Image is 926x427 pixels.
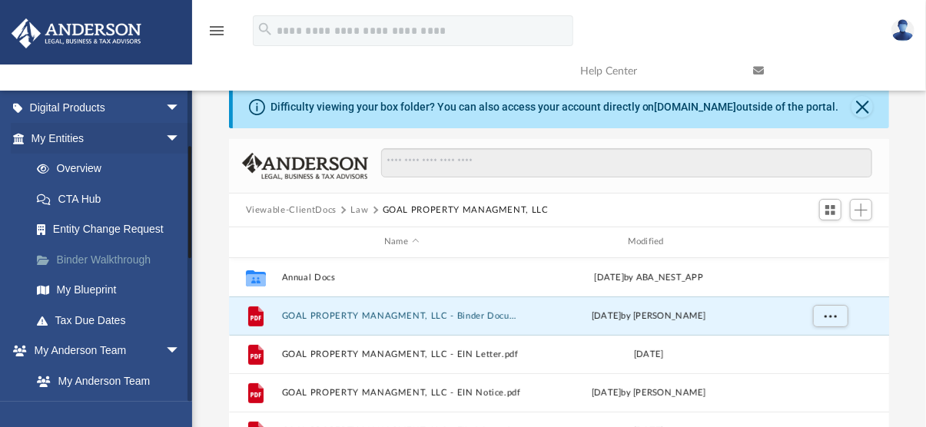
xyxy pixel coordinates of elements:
[529,347,769,361] div: [DATE]
[257,21,274,38] i: search
[850,199,873,220] button: Add
[569,41,742,101] a: Help Center
[236,235,274,249] div: id
[22,366,188,396] a: My Anderson Team
[11,336,196,366] a: My Anderson Teamarrow_drop_down
[281,273,522,283] button: Annual Docs
[350,204,368,217] button: Law
[7,18,146,48] img: Anderson Advisors Platinum Portal
[281,311,522,321] button: GOAL PROPERTY MANAGMENT, LLC - Binder Documents.pdf
[381,148,872,177] input: Search files and folders
[165,336,196,367] span: arrow_drop_down
[22,214,204,245] a: Entity Change Request
[11,123,204,154] a: My Entitiesarrow_drop_down
[207,22,226,40] i: menu
[22,275,196,306] a: My Blueprint
[775,235,883,249] div: id
[246,204,337,217] button: Viewable-ClientDocs
[165,93,196,124] span: arrow_drop_down
[819,199,842,220] button: Switch to Grid View
[280,235,521,249] div: Name
[281,349,522,359] button: GOAL PROPERTY MANAGMENT, LLC - EIN Letter.pdf
[655,101,737,113] a: [DOMAIN_NAME]
[22,305,204,336] a: Tax Due Dates
[891,19,914,41] img: User Pic
[851,96,873,118] button: Close
[281,388,522,398] button: GOAL PROPERTY MANAGMENT, LLC - EIN Notice.pdf
[529,386,769,399] div: [DATE] by [PERSON_NAME]
[529,270,769,284] div: [DATE] by ABA_NEST_APP
[270,99,839,115] div: Difficulty viewing your box folder? You can also access your account directly on outside of the p...
[528,235,768,249] div: Modified
[22,396,196,427] a: Anderson System
[812,304,848,327] button: More options
[207,29,226,40] a: menu
[529,309,769,323] div: [DATE] by [PERSON_NAME]
[383,204,549,217] button: GOAL PROPERTY MANAGMENT, LLC
[22,184,204,214] a: CTA Hub
[22,244,204,275] a: Binder Walkthrough
[11,93,204,124] a: Digital Productsarrow_drop_down
[165,123,196,154] span: arrow_drop_down
[22,154,204,184] a: Overview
